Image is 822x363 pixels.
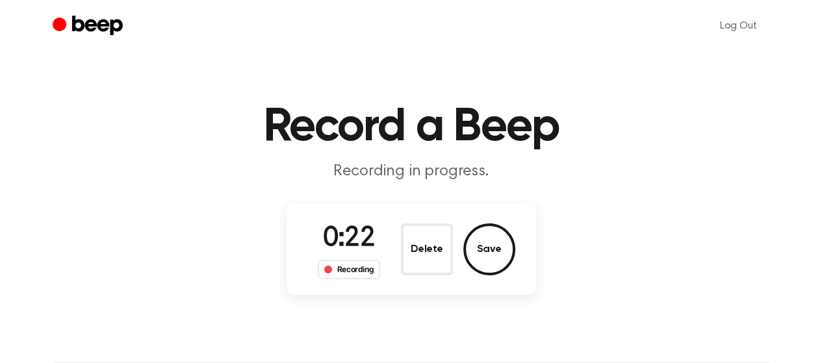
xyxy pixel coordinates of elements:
[401,223,453,275] button: Delete Audio Record
[162,161,661,182] p: Recording in progress.
[323,225,375,253] span: 0:22
[707,10,770,42] a: Log Out
[79,104,744,151] h1: Record a Beep
[318,260,381,279] div: Recording
[463,223,515,275] button: Save Audio Record
[53,14,126,39] a: Beep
